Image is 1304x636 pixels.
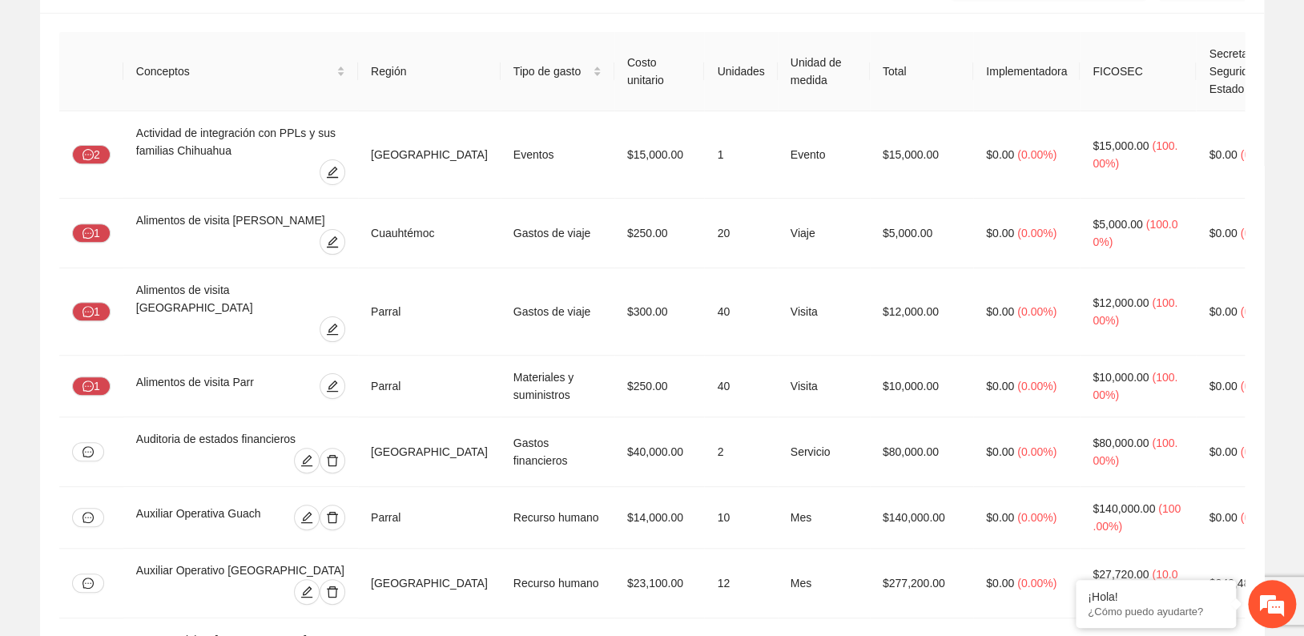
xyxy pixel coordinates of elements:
[1240,227,1279,240] span: ( 0.00% )
[870,417,973,487] td: $80,000.00
[72,508,104,527] button: message
[83,578,94,589] span: message
[1093,437,1149,449] span: $80,000.00
[358,199,501,268] td: Cuauhtémoc
[986,305,1014,318] span: $0.00
[83,512,94,523] span: message
[358,417,501,487] td: [GEOGRAPHIC_DATA]
[295,511,319,524] span: edit
[704,111,777,199] td: 1
[136,505,277,530] div: Auxiliar Operativa Guach
[1209,227,1237,240] span: $0.00
[1209,577,1271,590] span: $249,480.00
[1093,296,1149,309] span: $12,000.00
[72,302,111,321] button: message1
[1240,445,1279,458] span: ( 0.00% )
[614,356,705,417] td: $250.00
[320,586,344,598] span: delete
[136,281,345,316] div: Alimentos de visita [GEOGRAPHIC_DATA]
[986,380,1014,392] span: $0.00
[501,487,614,549] td: Recurso humano
[1093,568,1149,581] span: $27,720.00
[1093,502,1155,515] span: $140,000.00
[1240,380,1279,392] span: ( 0.00% )
[1209,511,1237,524] span: $0.00
[72,145,111,164] button: message2
[870,356,973,417] td: $10,000.00
[870,268,973,356] td: $12,000.00
[295,454,319,467] span: edit
[501,199,614,268] td: Gastos de viaje
[72,574,104,593] button: message
[778,417,870,487] td: Servicio
[501,417,614,487] td: Gastos financieros
[986,445,1014,458] span: $0.00
[704,417,777,487] td: 2
[704,32,777,111] th: Unidades
[1093,502,1181,533] span: ( 100.00% )
[778,549,870,618] td: Mes
[72,376,111,396] button: message1
[136,211,345,229] div: Alimentos de visita [PERSON_NAME]
[320,166,344,179] span: edit
[1017,445,1056,458] span: ( 0.00% )
[320,159,345,185] button: edit
[294,505,320,530] button: edit
[870,549,973,618] td: $277,200.00
[704,487,777,549] td: 10
[704,549,777,618] td: 12
[72,223,111,243] button: message1
[136,430,345,448] div: Auditoria de estados financieros
[83,227,94,240] span: message
[501,268,614,356] td: Gastos de viaje
[358,32,501,111] th: Región
[83,306,94,319] span: message
[778,487,870,549] td: Mes
[704,199,777,268] td: 20
[614,268,705,356] td: $300.00
[1017,511,1056,524] span: ( 0.00% )
[1088,590,1224,603] div: ¡Hola!
[136,124,345,159] div: Actividad de integración con PPLs y sus familias Chihuahua
[358,111,501,199] td: [GEOGRAPHIC_DATA]
[320,505,345,530] button: delete
[320,323,344,336] span: edit
[704,356,777,417] td: 40
[320,454,344,467] span: delete
[778,199,870,268] td: Viaje
[778,32,870,111] th: Unidad de medida
[83,82,269,103] div: Chatee con nosotros ahora
[501,32,614,111] th: Tipo de gasto
[294,448,320,473] button: edit
[1088,606,1224,618] p: ¿Cómo puedo ayudarte?
[358,487,501,549] td: Parral
[320,316,345,342] button: edit
[986,148,1014,161] span: $0.00
[870,111,973,199] td: $15,000.00
[320,380,344,392] span: edit
[1080,32,1196,111] th: FICOSEC
[1093,139,1149,152] span: $15,000.00
[263,8,301,46] div: Minimizar ventana de chat en vivo
[320,229,345,255] button: edit
[986,577,1014,590] span: $0.00
[294,579,320,605] button: edit
[136,62,333,80] span: Conceptos
[320,511,344,524] span: delete
[1017,380,1056,392] span: ( 0.00% )
[358,549,501,618] td: [GEOGRAPHIC_DATA]
[8,437,305,493] textarea: Escriba su mensaje y pulse “Intro”
[1209,305,1237,318] span: $0.00
[614,549,705,618] td: $23,100.00
[704,268,777,356] td: 40
[320,373,345,399] button: edit
[870,199,973,268] td: $5,000.00
[870,32,973,111] th: Total
[1017,227,1056,240] span: ( 0.00% )
[986,511,1014,524] span: $0.00
[1240,511,1279,524] span: ( 0.00% )
[1017,305,1056,318] span: ( 0.00% )
[614,199,705,268] td: $250.00
[295,586,319,598] span: edit
[1017,148,1056,161] span: ( 0.00% )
